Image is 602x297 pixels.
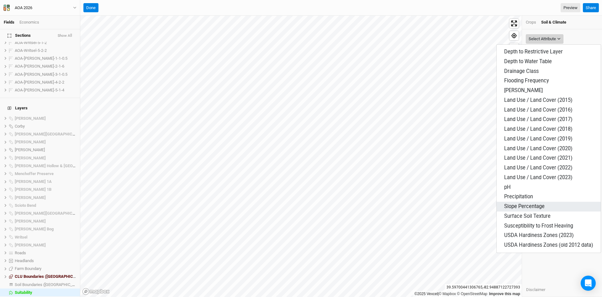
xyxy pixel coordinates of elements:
span: Soil Boundaries ([GEOGRAPHIC_DATA]) [15,282,84,287]
span: AOA-[PERSON_NAME]-3-1-0.5 [15,72,67,77]
div: Open Intercom Messenger [581,276,596,291]
button: Enter fullscreen [510,19,519,28]
span: Menchoffer Preserve [15,171,54,176]
div: Economics [19,19,39,25]
div: Corby [15,124,76,129]
button: Done [83,3,98,13]
span: [PERSON_NAME] [15,116,46,121]
div: Crops [526,19,536,25]
a: Preview [561,3,580,13]
span: [PERSON_NAME] Bog [15,227,54,231]
span: USDA Hardiness Zones (2023) [504,232,574,238]
div: Writsel [15,235,76,240]
span: Land Use / Land Cover (2017) [504,116,573,122]
div: AOA-Wylie Ridge-3-1-0.5 [15,72,76,77]
span: Suitability [15,290,32,295]
div: Genevieve Jones [15,156,76,161]
button: Select Attribute [526,34,563,44]
div: Soil Boundaries (US) [15,282,76,287]
span: [PERSON_NAME] [15,243,46,247]
a: Mapbox logo [82,288,110,295]
button: Share [583,3,599,13]
div: Adelphi Moraine [15,116,76,121]
div: AOA 2026 [15,5,32,11]
div: Poston 1A [15,179,76,184]
span: [PERSON_NAME] 1B [15,187,51,192]
span: Land Use / Land Cover (2020) [504,146,573,151]
span: Sections [8,33,31,38]
span: CLU Boundaries ([GEOGRAPHIC_DATA]) [15,274,88,279]
div: AOA-Wylie Ridge-5-1-4 [15,88,76,93]
div: Menchoffer Preserve [15,171,76,176]
h4: Layers [4,102,76,114]
span: AOA-[PERSON_NAME]-1-1-0.5 [15,56,67,61]
span: Land Use / Land Cover (2021) [504,155,573,161]
span: Corby [15,124,25,129]
div: Wylie Ridge [15,243,76,248]
span: Farm Boundary [15,266,41,271]
div: Scioto Bend [15,203,76,208]
span: AOA-[PERSON_NAME]-4-2-2 [15,80,64,85]
div: AOA-Writsel-5-1-2 [15,40,76,45]
span: Drainage Class [504,68,539,74]
div: 39.59700441306765 , -82.94887122727393 [445,284,522,291]
div: Headlands [15,258,76,263]
div: Stevens [15,219,76,224]
a: OpenStreetMap [457,292,487,296]
button: Disclaimer [526,286,546,293]
button: Find my location [510,31,519,40]
span: AOA-[PERSON_NAME]-2-1-6 [15,64,64,69]
span: AOA-[PERSON_NAME]-5-1-4 [15,88,64,92]
span: Roads [15,250,26,255]
div: Utzinger Bog [15,227,76,232]
a: Mapbox [439,292,456,296]
span: [PERSON_NAME] [15,140,46,144]
div: Hintz Hollow & Stone Canyon [15,163,76,168]
span: Depth to Water Table [504,58,552,64]
span: [PERSON_NAME][GEOGRAPHIC_DATA] [15,132,86,136]
div: Select Attribute [529,36,556,42]
div: Roads [15,250,76,256]
span: Land Use / Land Cover (2018) [504,126,573,132]
span: Land Use / Land Cover (2022) [504,165,573,171]
div: | [415,291,520,297]
span: USDA Hardiness Zones (old 2012 data) [504,242,593,248]
span: Land Use / Land Cover (2016) [504,107,573,113]
div: AOA-Wylie Ridge-2-1-6 [15,64,76,69]
span: [PERSON_NAME] Hollow & [GEOGRAPHIC_DATA] [15,163,103,168]
a: Improve this map [489,292,520,296]
span: [PERSON_NAME] [15,219,46,223]
div: Farm Boundary [15,266,76,271]
span: Depth to Restrictive Layer [504,49,563,55]
a: Fields [4,20,14,25]
div: CLU Boundaries (US) [15,274,76,279]
span: Surface Soil Texture [504,213,551,219]
div: Darby Lakes Preserve [15,132,76,137]
div: Suitability [15,290,76,295]
span: Flooding Frequency [504,78,549,84]
div: Soil & Climate [541,19,566,25]
span: Land Use / Land Cover (2019) [504,136,573,142]
div: Elick [15,147,76,152]
div: AOA-Wylie Ridge-1-1-0.5 [15,56,76,61]
span: Writsel [15,235,27,239]
div: Darby Oaks [15,140,76,145]
span: [PERSON_NAME] 1A [15,179,52,184]
span: Land Use / Land Cover (2023) [504,174,573,180]
span: Land Use / Land Cover (2015) [504,97,573,103]
div: AOA-Writsel-5-2-2 [15,48,76,53]
a: ©2025 Vexcel [415,292,438,296]
span: Scioto Bend [15,203,36,208]
span: [PERSON_NAME] [504,87,543,93]
div: AOA-Wylie Ridge-4-2-2 [15,80,76,85]
button: AOA 2026 [3,4,77,11]
span: Slope Percentage [504,203,545,209]
span: Susceptibility to Frost Heaving [504,223,573,229]
canvas: Map [80,16,522,297]
button: Show All [57,34,72,38]
span: Precipitation [504,194,533,200]
button: Zoom in [510,43,519,52]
